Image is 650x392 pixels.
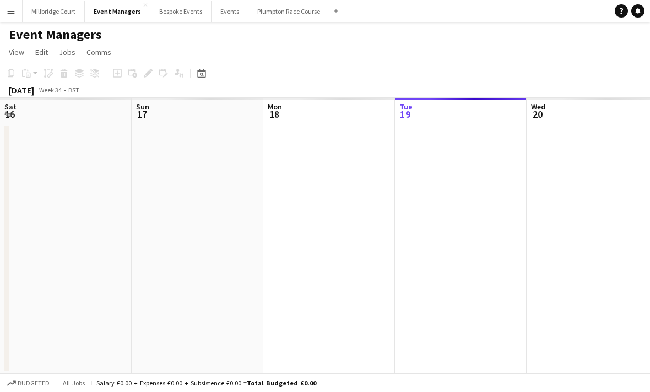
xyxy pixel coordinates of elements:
button: Events [212,1,248,22]
span: Comms [86,47,111,57]
a: Jobs [55,45,80,59]
span: 19 [398,108,413,120]
span: Week 34 [36,86,64,94]
span: 16 [3,108,17,120]
div: [DATE] [9,85,34,96]
div: Salary £0.00 + Expenses £0.00 + Subsistence £0.00 = [96,379,316,387]
span: Budgeted [18,379,50,387]
span: Total Budgeted £0.00 [247,379,316,387]
span: View [9,47,24,57]
span: Mon [268,102,282,112]
button: Bespoke Events [150,1,212,22]
h1: Event Managers [9,26,102,43]
button: Millbridge Court [23,1,85,22]
span: 17 [134,108,149,120]
a: View [4,45,29,59]
span: 18 [266,108,282,120]
button: Plumpton Race Course [248,1,329,22]
span: Edit [35,47,48,57]
a: Comms [82,45,116,59]
span: Jobs [59,47,75,57]
span: Tue [399,102,413,112]
span: Sat [4,102,17,112]
span: All jobs [61,379,87,387]
div: BST [68,86,79,94]
button: Event Managers [85,1,150,22]
span: Sun [136,102,149,112]
span: 20 [529,108,545,120]
button: Budgeted [6,377,51,389]
a: Edit [31,45,52,59]
span: Wed [531,102,545,112]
